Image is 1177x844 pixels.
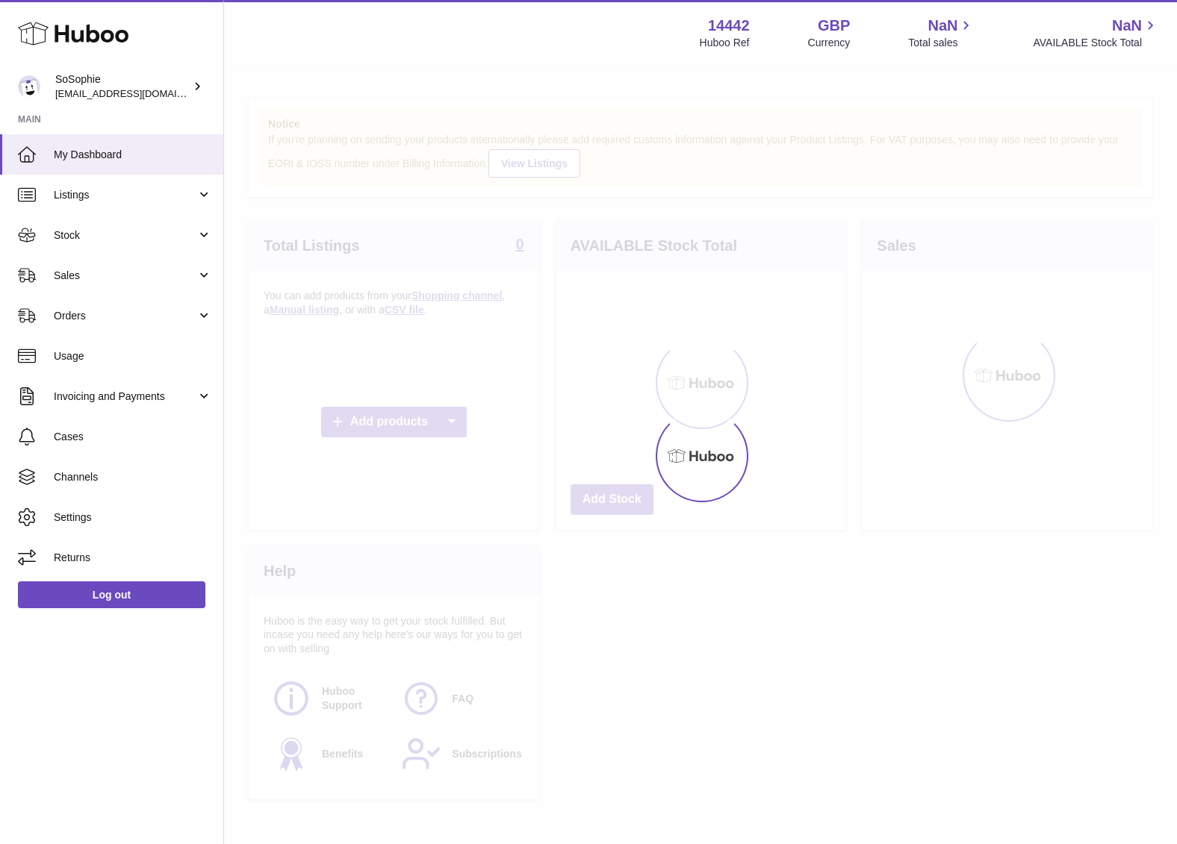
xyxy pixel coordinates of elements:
[700,36,750,50] div: Huboo Ref
[54,390,196,404] span: Invoicing and Payments
[1112,16,1142,36] span: NaN
[908,16,975,50] a: NaN Total sales
[54,470,212,484] span: Channels
[54,269,196,283] span: Sales
[54,228,196,243] span: Stock
[54,148,212,162] span: My Dashboard
[928,16,957,36] span: NaN
[54,551,212,565] span: Returns
[55,87,220,99] span: [EMAIL_ADDRESS][DOMAIN_NAME]
[908,36,975,50] span: Total sales
[1033,36,1159,50] span: AVAILABLE Stock Total
[54,349,212,363] span: Usage
[18,75,40,98] img: info@thebigclick.co.uk
[808,36,851,50] div: Currency
[818,16,850,36] strong: GBP
[1033,16,1159,50] a: NaN AVAILABLE Stock Total
[54,430,212,444] span: Cases
[18,581,205,608] a: Log out
[55,72,190,101] div: SoSophie
[54,309,196,323] span: Orders
[708,16,750,36] strong: 14442
[54,188,196,202] span: Listings
[54,510,212,525] span: Settings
